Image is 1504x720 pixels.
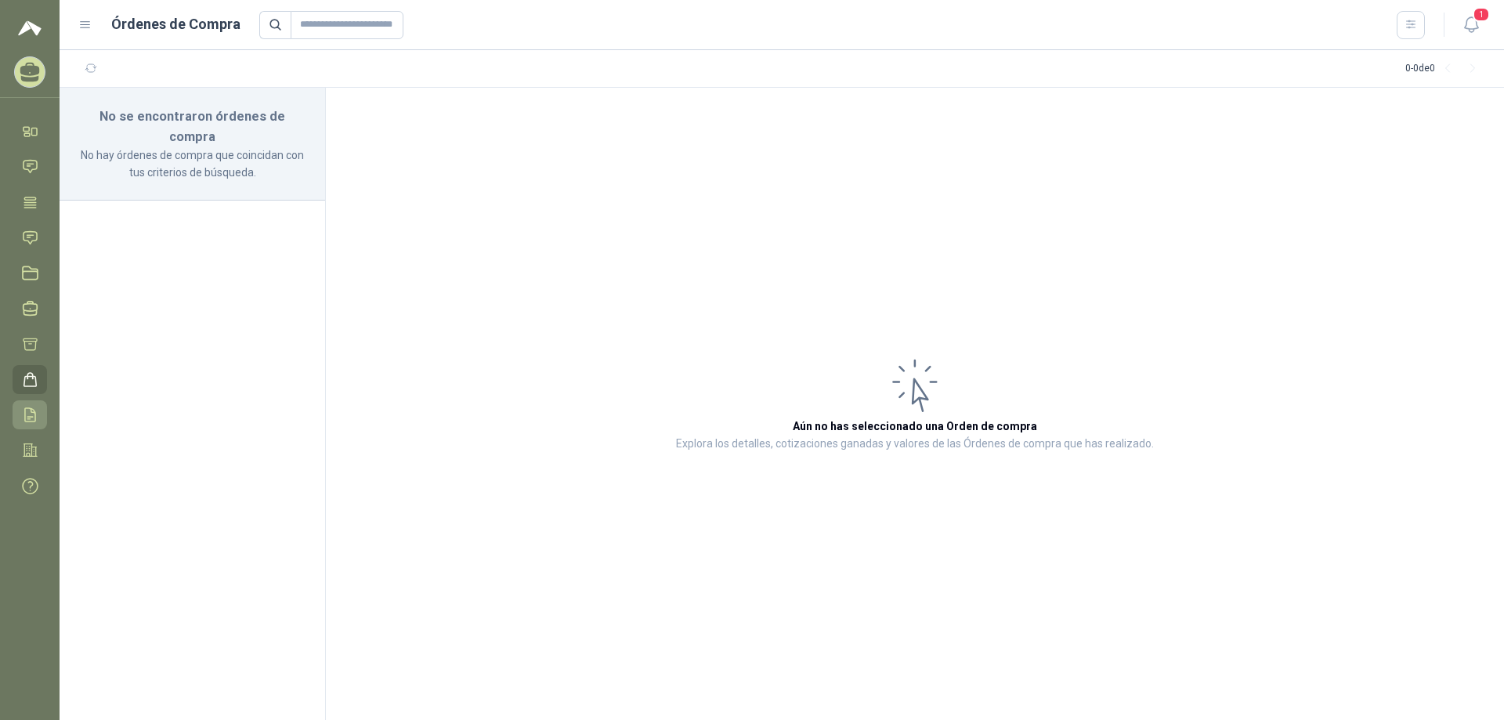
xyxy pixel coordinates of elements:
[1457,11,1485,39] button: 1
[18,19,42,38] img: Logo peakr
[1473,7,1490,22] span: 1
[111,13,240,35] h1: Órdenes de Compra
[1405,56,1485,81] div: 0 - 0 de 0
[676,435,1154,454] p: Explora los detalles, cotizaciones ganadas y valores de las Órdenes de compra que has realizado.
[78,107,306,147] h3: No se encontraron órdenes de compra
[793,418,1037,435] h3: Aún no has seleccionado una Orden de compra
[78,147,306,181] p: No hay órdenes de compra que coincidan con tus criterios de búsqueda.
